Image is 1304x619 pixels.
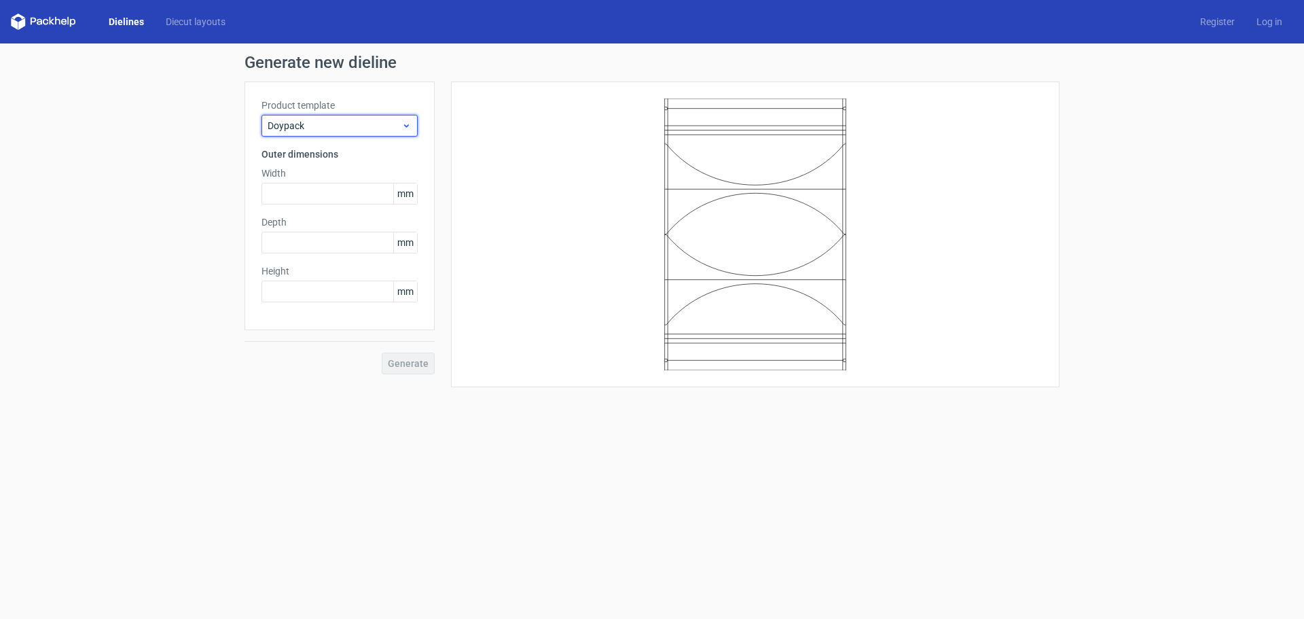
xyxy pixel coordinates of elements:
a: Diecut layouts [155,15,236,29]
span: mm [393,281,417,302]
label: Depth [261,215,418,229]
label: Height [261,264,418,278]
span: mm [393,232,417,253]
a: Dielines [98,15,155,29]
span: mm [393,183,417,204]
span: Doypack [268,119,401,132]
a: Log in [1246,15,1293,29]
a: Register [1189,15,1246,29]
label: Product template [261,99,418,112]
h3: Outer dimensions [261,147,418,161]
h1: Generate new dieline [244,54,1059,71]
label: Width [261,166,418,180]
